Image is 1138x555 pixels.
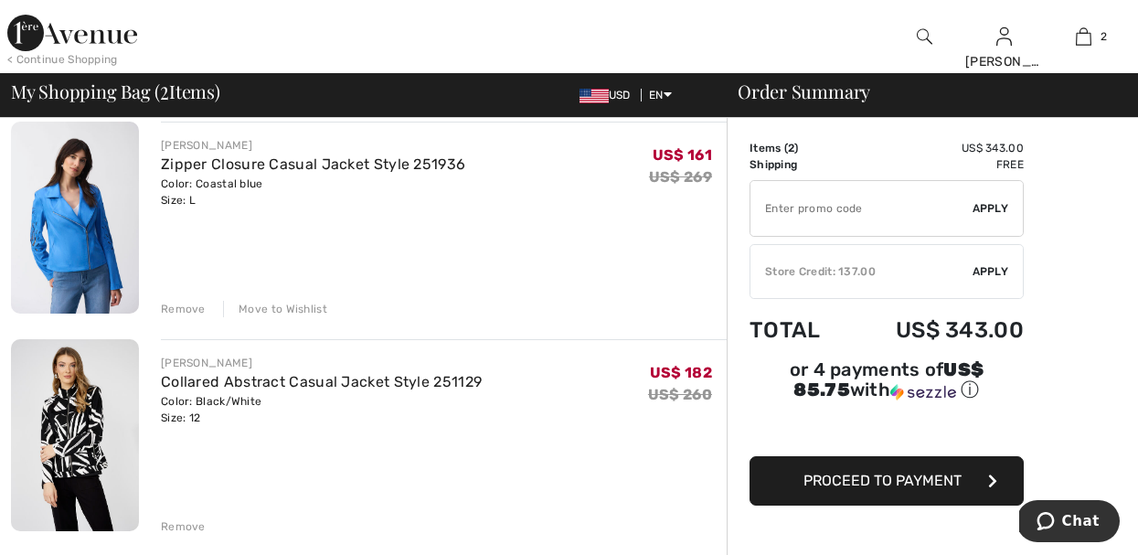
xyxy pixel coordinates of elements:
[847,156,1024,173] td: Free
[716,82,1127,101] div: Order Summary
[750,156,847,173] td: Shipping
[973,263,1009,280] span: Apply
[11,82,220,101] span: My Shopping Bag ( Items)
[750,456,1024,506] button: Proceed to Payment
[847,140,1024,156] td: US$ 343.00
[917,26,932,48] img: search the website
[788,142,794,155] span: 2
[7,51,118,68] div: < Continue Shopping
[965,52,1043,71] div: [PERSON_NAME]
[793,358,984,400] span: US$ 85.75
[973,200,1009,217] span: Apply
[750,409,1024,450] iframe: PayPal-paypal
[7,15,137,51] img: 1ère Avenue
[161,176,465,208] div: Color: Coastal blue Size: L
[750,263,973,280] div: Store Credit: 137.00
[750,181,973,236] input: Promo code
[750,361,1024,409] div: or 4 payments ofUS$ 85.75withSezzle Click to learn more about Sezzle
[161,301,206,317] div: Remove
[161,355,482,371] div: [PERSON_NAME]
[649,89,672,101] span: EN
[750,361,1024,402] div: or 4 payments of with
[1045,26,1122,48] a: 2
[161,155,465,173] a: Zipper Closure Casual Jacket Style 251936
[580,89,638,101] span: USD
[160,78,169,101] span: 2
[1019,500,1120,546] iframe: Opens a widget where you can chat to one of our agents
[847,299,1024,361] td: US$ 343.00
[580,89,609,103] img: US Dollar
[1101,28,1107,45] span: 2
[750,140,847,156] td: Items ( )
[161,137,465,154] div: [PERSON_NAME]
[890,384,956,400] img: Sezzle
[1076,26,1091,48] img: My Bag
[750,299,847,361] td: Total
[650,364,712,381] span: US$ 182
[649,168,712,186] s: US$ 269
[996,27,1012,45] a: Sign In
[161,518,206,535] div: Remove
[161,373,482,390] a: Collared Abstract Casual Jacket Style 251129
[653,146,712,164] span: US$ 161
[11,339,139,531] img: Collared Abstract Casual Jacket Style 251129
[648,386,712,403] s: US$ 260
[996,26,1012,48] img: My Info
[161,393,482,426] div: Color: Black/White Size: 12
[223,301,327,317] div: Move to Wishlist
[11,122,139,314] img: Zipper Closure Casual Jacket Style 251936
[803,472,962,489] span: Proceed to Payment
